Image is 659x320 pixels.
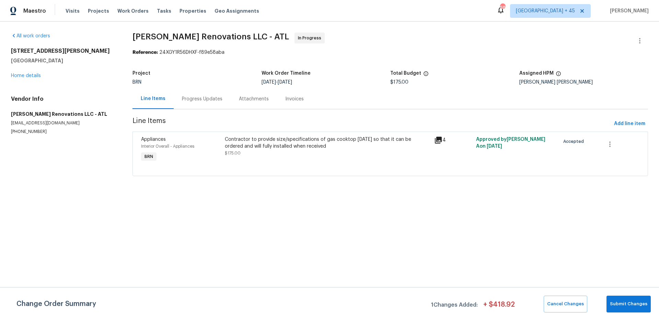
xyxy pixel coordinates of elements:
[11,34,50,38] a: All work orders
[390,71,421,76] h5: Total Budget
[262,71,311,76] h5: Work Order Timeline
[11,57,116,64] h5: [GEOGRAPHIC_DATA]
[23,8,46,14] span: Maestro
[157,9,171,13] span: Tasks
[11,120,116,126] p: [EMAIL_ADDRESS][DOMAIN_NAME]
[278,80,292,85] span: [DATE]
[225,151,241,155] span: $175.00
[11,129,116,135] p: [PHONE_NUMBER]
[11,111,116,118] h5: [PERSON_NAME] Renovations LLC - ATL
[141,95,165,102] div: Line Items
[66,8,80,14] span: Visits
[88,8,109,14] span: Projects
[611,118,648,130] button: Add line item
[239,96,269,102] div: Attachments
[487,144,502,149] span: [DATE]
[607,8,649,14] span: [PERSON_NAME]
[614,120,645,128] span: Add line item
[563,138,587,145] span: Accepted
[141,137,166,142] span: Appliances
[132,71,150,76] h5: Project
[132,33,289,41] span: [PERSON_NAME] Renovations LLC - ATL
[262,80,276,85] span: [DATE]
[519,80,648,85] div: [PERSON_NAME] [PERSON_NAME]
[141,144,194,148] span: Interior Overall - Appliances
[434,136,472,144] div: 4
[225,136,430,150] div: Contractor to provide size/specifications of gas cooktop [DATE] so that it can be ordered and wil...
[11,96,116,102] h4: Vendor Info
[132,118,611,130] span: Line Items
[11,73,41,78] a: Home details
[142,153,156,160] span: BRN
[556,71,561,80] span: The hpm assigned to this work order.
[390,80,408,85] span: $175.00
[117,8,149,14] span: Work Orders
[132,49,648,56] div: 24XGY1R56DHXF-f89e58aba
[262,80,292,85] span: -
[132,80,141,85] span: BRN
[132,50,158,55] b: Reference:
[500,4,505,11] div: 687
[298,35,324,41] span: In Progress
[423,71,429,80] span: The total cost of line items that have been proposed by Opendoor. This sum includes line items th...
[180,8,206,14] span: Properties
[285,96,304,102] div: Invoices
[516,8,575,14] span: [GEOGRAPHIC_DATA] + 45
[476,137,545,149] span: Approved by [PERSON_NAME] A on
[215,8,259,14] span: Geo Assignments
[182,96,222,102] div: Progress Updates
[519,71,554,76] h5: Assigned HPM
[11,48,116,54] h2: [STREET_ADDRESS][PERSON_NAME]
